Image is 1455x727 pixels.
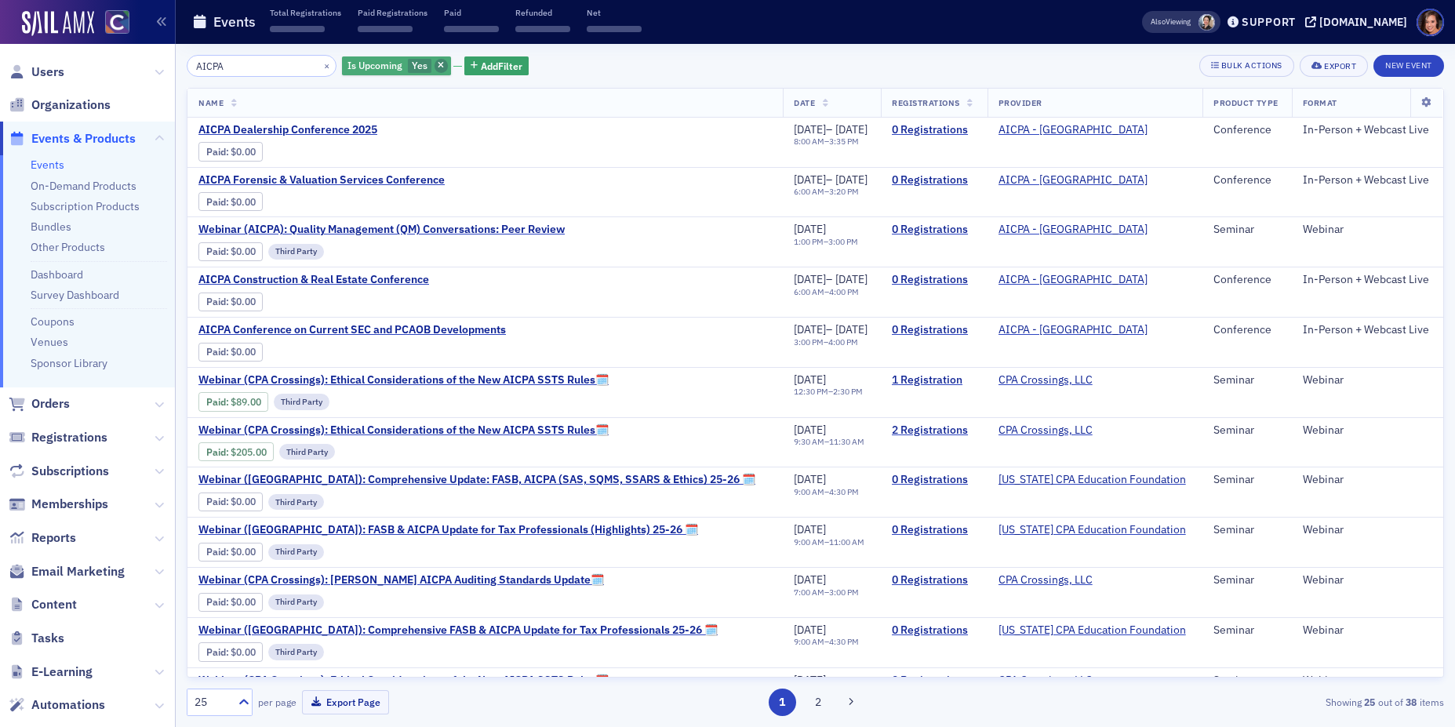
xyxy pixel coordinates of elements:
[829,636,859,647] time: 4:30 PM
[9,696,105,714] a: Automations
[206,245,226,257] a: Paid
[794,587,859,598] div: –
[206,646,226,658] a: Paid
[274,394,329,409] div: Third Party
[481,59,522,73] span: Add Filter
[998,123,1148,137] span: AICPA - Durham
[515,26,570,32] span: ‌
[794,537,864,547] div: –
[31,130,136,147] span: Events & Products
[794,236,824,247] time: 1:00 PM
[794,272,826,286] span: [DATE]
[1303,323,1432,337] div: In-Person + Webcast Live
[31,596,77,613] span: Content
[206,346,231,358] span: :
[464,56,529,76] button: AddFilter
[892,123,977,137] a: 0 Registrations
[794,136,824,147] time: 8:00 AM
[231,396,261,408] span: $89.00
[270,26,325,32] span: ‌
[198,293,263,311] div: Paid: 0 - $0
[1213,674,1280,688] div: Seminar
[31,429,107,446] span: Registrations
[829,136,859,147] time: 3:35 PM
[794,337,868,347] div: –
[998,223,1148,237] span: AICPA - Durham
[794,287,868,297] div: –
[198,573,604,587] span: Webinar (CPA Crossings): Walter Haig's AICPA Auditing Standards Update🗓️
[198,623,718,638] a: Webinar ([GEOGRAPHIC_DATA]): Comprehensive FASB & AICPA Update for Tax Professionals 25-26 🗓
[31,267,83,282] a: Dashboard
[794,436,824,447] time: 9:30 AM
[246,6,275,36] button: Home
[13,160,301,453] div: Luke says…
[794,123,868,137] div: –
[31,220,71,234] a: Bundles
[998,523,1186,537] span: California CPA Education Foundation
[198,593,263,612] div: Paid: 0 - $0
[998,473,1186,487] span: California CPA Education Foundation
[998,273,1148,287] a: AICPA - [GEOGRAPHIC_DATA]
[49,14,300,72] div: Redirect an Event to a 3rd Party URL
[100,514,112,526] button: Start recording
[24,514,37,526] button: Upload attachment
[412,59,427,71] span: Yes
[1300,55,1368,77] button: Export
[892,573,977,587] a: 0 Registrations
[1305,16,1413,27] button: [DOMAIN_NAME]
[892,223,977,237] a: 0 Registrations
[1213,623,1280,638] div: Seminar
[198,642,263,661] div: Paid: 0 - $0
[275,6,304,35] div: Close
[25,239,117,267] a: [URL][DOMAIN_NAME]
[258,695,296,709] label: per page
[1242,15,1296,29] div: Support
[270,7,341,18] p: Total Registrations
[9,496,108,513] a: Memberships
[31,179,136,193] a: On-Demand Products
[794,322,826,336] span: [DATE]
[1199,55,1294,77] button: Bulk Actions
[829,286,859,297] time: 4:00 PM
[1213,323,1280,337] div: Conference
[198,473,755,487] span: Webinar (CA): Comprehensive Update: FASB, AICPA (SAS, SQMS, SSARS & Ethics) 25-26 🗓
[206,496,226,507] a: Paid
[198,273,462,287] a: AICPA Construction & Real Estate Conference
[31,240,105,254] a: Other Products
[998,323,1148,337] a: AICPA - [GEOGRAPHIC_DATA]
[1324,62,1356,71] div: Export
[1303,97,1337,108] span: Format
[231,646,256,658] span: $0.00
[1303,423,1432,438] div: Webinar
[892,423,977,438] a: 2 Registrations
[829,587,859,598] time: 3:00 PM
[76,20,156,35] p: Active 45m ago
[342,56,451,76] div: Yes
[794,623,826,637] span: [DATE]
[998,674,1093,688] a: CPA Crossings, LLC
[829,186,859,197] time: 3:20 PM
[9,529,76,547] a: Reports
[31,563,125,580] span: Email Marketing
[833,386,863,397] time: 2:30 PM
[794,536,824,547] time: 9:00 AM
[1213,373,1280,387] div: Seminar
[67,127,267,141] div: joined the conversation
[198,323,506,337] span: AICPA Conference on Current SEC and PCAOB Developments
[31,158,64,172] a: Events
[31,529,76,547] span: Reports
[31,64,64,81] span: Users
[231,463,301,519] div: thumbs up
[31,335,68,349] a: Venues
[1319,15,1407,29] div: [DOMAIN_NAME]
[198,442,274,461] div: Paid: 2 - $20500
[892,473,977,487] a: 0 Registrations
[206,245,231,257] span: :
[198,523,698,537] a: Webinar ([GEOGRAPHIC_DATA]): FASB & AICPA Update for Tax Professionals (Highlights) 25-26 🗓
[206,396,231,408] span: :
[13,124,301,160] div: Luke says…
[794,486,824,497] time: 9:00 AM
[794,97,815,108] span: Date
[892,173,977,187] a: 0 Registrations
[279,444,335,460] div: Third Party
